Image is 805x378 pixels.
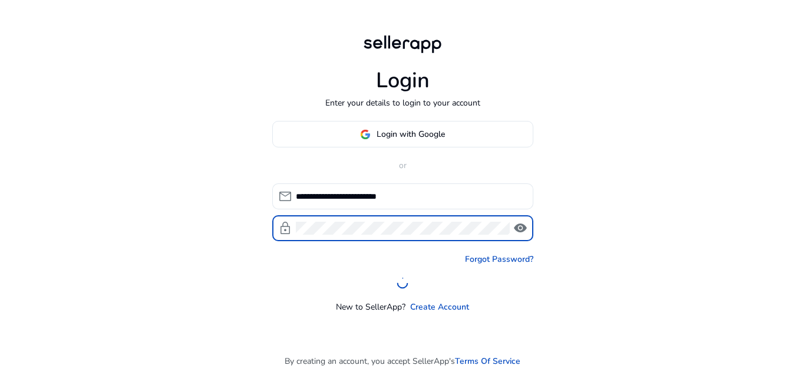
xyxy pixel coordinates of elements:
h1: Login [376,68,430,93]
p: New to SellerApp? [336,301,405,313]
a: Terms Of Service [455,355,520,367]
a: Create Account [410,301,469,313]
p: Enter your details to login to your account [325,97,480,109]
span: visibility [513,221,527,235]
button: Login with Google [272,121,533,147]
span: Login with Google [377,128,445,140]
p: or [272,159,533,172]
a: Forgot Password? [465,253,533,265]
span: lock [278,221,292,235]
img: google-logo.svg [360,129,371,140]
span: mail [278,189,292,203]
